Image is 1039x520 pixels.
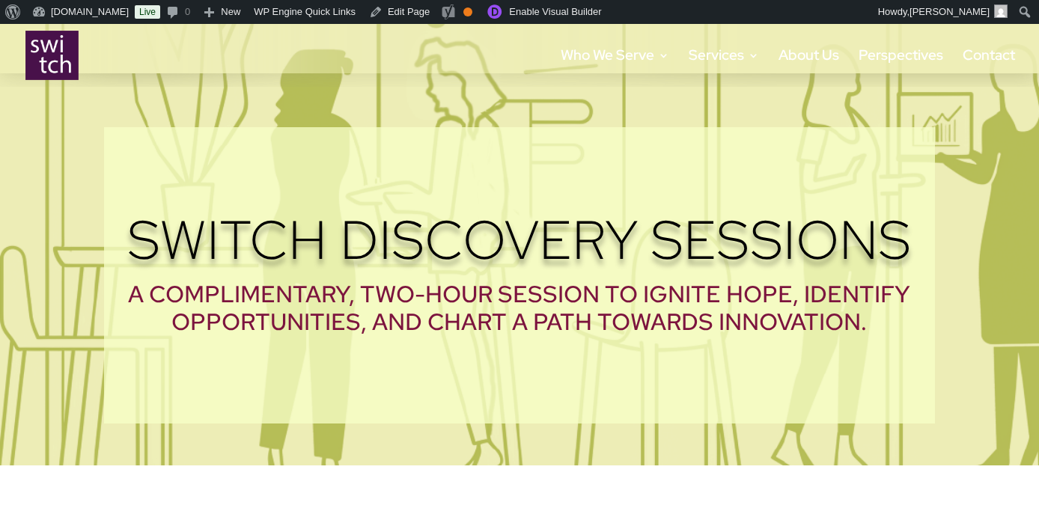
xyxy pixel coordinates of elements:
a: Who We Serve [561,50,669,87]
span: [PERSON_NAME] [909,6,990,17]
a: Services [689,50,759,87]
a: Perspectives [859,50,943,87]
a: About Us [779,50,839,87]
span: Switch Discovery Sessions [127,204,911,275]
a: Contact [963,50,1015,87]
h2: A complimentary, two-hour session to ignite hope, identify opportunities, and chart a path toward... [104,280,935,343]
div: OK [463,7,472,16]
a: Live [135,5,160,19]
